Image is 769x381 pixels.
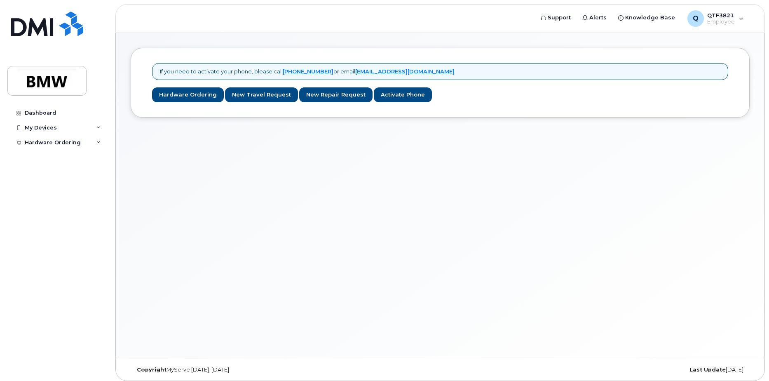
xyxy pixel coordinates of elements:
a: New Travel Request [225,87,298,103]
a: Activate Phone [374,87,432,103]
strong: Last Update [689,367,726,373]
strong: Copyright [137,367,166,373]
a: New Repair Request [299,87,373,103]
div: [DATE] [543,367,750,373]
a: Hardware Ordering [152,87,224,103]
a: [PHONE_NUMBER] [283,68,333,75]
a: [EMAIL_ADDRESS][DOMAIN_NAME] [355,68,455,75]
div: MyServe [DATE]–[DATE] [131,367,337,373]
p: If you need to activate your phone, please call or email [160,68,455,75]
